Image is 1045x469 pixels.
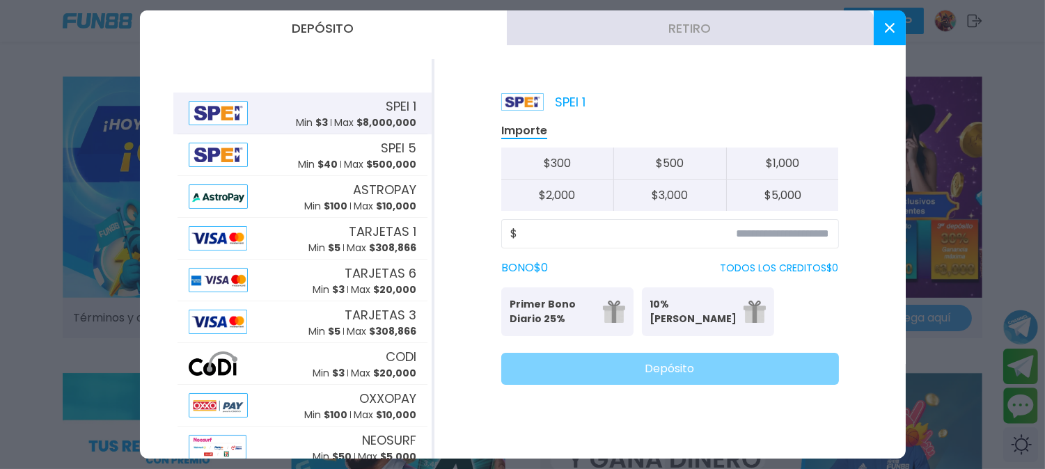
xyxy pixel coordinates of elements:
img: Alipay [189,393,249,418]
button: AlipayCODIMin $3Max $20,000 [173,343,432,385]
button: $5,000 [726,180,839,211]
p: Max [358,450,416,464]
p: Min [304,408,347,422]
p: Max [354,199,416,214]
img: Alipay [189,351,238,376]
button: $300 [501,148,614,180]
button: Retiro [507,10,874,45]
p: Primer Bono Diario 25% [510,297,595,326]
span: $ 3 [315,116,328,129]
p: Max [351,366,416,381]
p: Max [347,241,416,255]
img: gift [603,301,625,323]
p: Max [347,324,416,339]
p: Max [344,157,416,172]
img: Alipay [189,268,249,292]
p: Min [304,199,347,214]
span: SPEI 1 [386,97,416,116]
span: TARJETAS 1 [349,222,416,241]
p: SPEI 1 [501,93,586,111]
span: $ 20,000 [373,283,416,296]
span: CODI [386,347,416,366]
button: 10% [PERSON_NAME] [642,287,774,336]
button: AlipayASTROPAYMin $100Max $10,000 [173,176,432,218]
span: $ 8,000,000 [356,116,416,129]
span: SPEI 5 [381,138,416,157]
span: $ 10,000 [376,408,416,422]
span: $ [510,225,517,242]
p: Min [308,241,340,255]
p: Max [351,283,416,297]
button: AlipayTARJETAS 6Min $3Max $20,000 [173,260,432,301]
img: Alipay [189,101,249,125]
span: $ 5 [328,324,340,338]
p: Max [334,116,416,130]
button: Primer Bono Diario 25% [501,287,634,336]
button: $1,000 [726,148,839,180]
p: Max [354,408,416,422]
span: $ 100 [324,199,347,213]
p: Min [298,157,338,172]
span: TARJETAS 3 [345,305,416,324]
span: $ 3 [332,283,345,296]
button: AlipayTARJETAS 1Min $5Max $308,866 [173,218,432,260]
span: $ 500,000 [366,157,416,171]
button: AlipaySPEI 5Min $40Max $500,000 [173,134,432,176]
span: TARJETAS 6 [345,264,416,283]
button: AlipayNEOSURFMin $50Max $5,000 [173,427,432,468]
span: OXXOPAY [359,389,416,408]
img: gift [744,301,766,323]
label: BONO $ 0 [501,260,548,276]
button: $2,000 [501,180,614,211]
p: Min [313,450,352,464]
span: $ 308,866 [369,241,416,255]
p: TODOS LOS CREDITOS $ 0 [721,261,839,276]
button: Depósito [140,10,507,45]
span: ASTROPAY [353,180,416,199]
button: $3,000 [613,180,726,211]
p: 10% [PERSON_NAME] [650,297,735,326]
button: AlipaySPEI 1Min $3Max $8,000,000 [173,93,432,134]
span: $ 5 [328,241,340,255]
p: Min [296,116,328,130]
img: Platform Logo [501,93,544,111]
img: Alipay [189,226,247,251]
span: $ 308,866 [369,324,416,338]
span: $ 20,000 [373,366,416,380]
img: Alipay [189,143,249,167]
span: $ 10,000 [376,199,416,213]
img: Alipay [189,435,246,459]
p: Importe [501,123,547,139]
button: Depósito [501,353,839,385]
p: Min [308,324,340,339]
img: Alipay [189,310,247,334]
span: $ 50 [332,450,352,463]
span: $ 3 [332,366,345,380]
p: Min [313,283,345,297]
button: $500 [613,148,726,180]
span: $ 100 [324,408,347,422]
button: AlipayOXXOPAYMin $100Max $10,000 [173,385,432,427]
button: AlipayTARJETAS 3Min $5Max $308,866 [173,301,432,343]
span: NEOSURF [362,431,416,450]
img: Alipay [189,184,249,209]
span: $ 40 [317,157,338,171]
p: Min [313,366,345,381]
span: $ 5,000 [380,450,416,463]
